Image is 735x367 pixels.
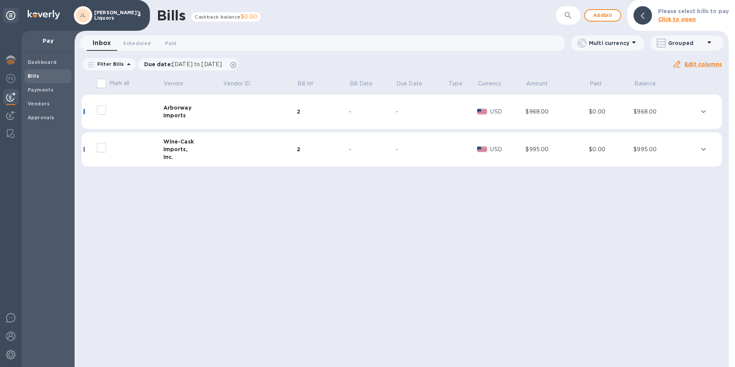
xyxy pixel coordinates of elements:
[298,80,323,88] span: Bill №
[589,108,634,116] div: $0.00
[28,115,55,120] b: Approvals
[157,7,185,23] h1: Bills
[449,80,462,88] p: Type
[28,59,57,65] b: Dashboard
[163,145,223,153] div: Imports,
[28,101,50,107] b: Vendors
[93,38,111,48] span: Inbox
[123,39,151,47] span: Scheduled
[165,39,176,47] span: Paid
[668,39,705,47] p: Grouped
[634,80,666,88] span: Balance
[28,87,53,93] b: Payments
[396,145,448,153] div: -
[80,12,86,18] b: JL
[350,80,372,88] p: Bill Date
[490,145,525,153] p: USD
[526,80,548,88] p: Amount
[163,104,223,112] div: Arborway
[144,60,226,68] p: Due date :
[223,80,250,88] p: Vendor ID
[477,147,487,152] img: USD
[525,145,589,153] div: $995.00
[297,108,349,115] div: 2
[590,80,602,88] p: Paid
[590,80,612,88] span: Paid
[138,58,239,70] div: Due date:[DATE] to [DATE]
[591,11,614,20] span: Add bill
[526,80,558,88] span: Amount
[396,108,448,116] div: -
[685,61,722,67] u: Edit columns
[195,14,240,20] span: Cashback balance
[698,106,709,117] button: expand row
[3,8,18,23] div: Unpin categories
[634,80,656,88] p: Balance
[163,138,223,145] div: Wine-Cask
[589,39,629,47] p: Multi currency
[478,80,502,88] p: Currency
[298,80,313,88] p: Bill №
[477,109,487,114] img: USD
[172,61,222,67] span: [DATE] to [DATE]
[297,145,349,153] div: 2
[589,145,634,153] div: $0.00
[349,145,396,153] div: -
[396,80,422,88] p: Due Date
[94,10,133,21] p: [PERSON_NAME]'s Liquors
[28,37,68,45] p: Pay
[525,108,589,116] div: $968.00
[241,13,258,20] span: $0.00
[223,80,260,88] span: Vendor ID
[584,9,621,22] button: Addbill
[658,8,729,14] b: Please select bills to pay
[349,108,396,116] div: -
[6,74,15,83] img: Foreign exchange
[634,145,697,153] div: $995.00
[164,80,193,88] span: Vendor
[164,80,183,88] p: Vendor
[698,143,709,155] button: expand row
[94,61,124,67] p: Filter Bills
[110,79,130,87] p: Mark all
[658,16,696,22] b: Click to open
[634,108,697,116] div: $968.00
[28,73,39,79] b: Bills
[163,153,223,161] div: Inc.
[490,108,525,116] p: USD
[28,10,60,19] img: Logo
[163,112,223,119] div: Imports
